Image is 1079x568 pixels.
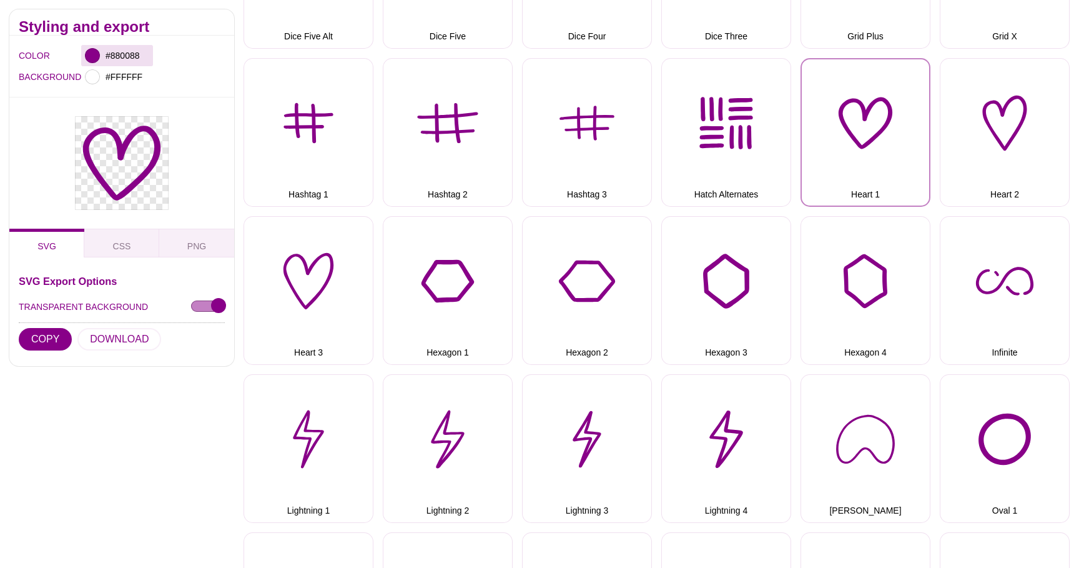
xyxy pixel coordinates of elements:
[159,229,234,257] button: PNG
[19,22,225,32] h2: Styling and export
[940,58,1070,207] button: Heart 2
[383,216,513,365] button: Hexagon 1
[801,374,930,523] button: [PERSON_NAME]
[940,374,1070,523] button: Oval 1
[19,299,148,315] label: TRANSPARENT BACKGROUND
[801,58,930,207] button: Heart 1
[940,216,1070,365] button: Infinite
[661,216,791,365] button: Hexagon 3
[522,374,652,523] button: Lightning 3
[244,58,373,207] button: Hashtag 1
[19,328,72,351] button: COPY
[522,216,652,365] button: Hexagon 2
[383,374,513,523] button: Lightning 2
[113,241,131,251] span: CSS
[383,58,513,207] button: Hashtag 2
[84,229,159,257] button: CSS
[77,328,161,351] button: DOWNLOAD
[187,241,206,251] span: PNG
[19,47,34,64] label: COLOR
[661,58,791,207] button: Hatch Alternates
[19,276,225,286] h3: SVG Export Options
[244,216,373,365] button: Heart 3
[801,216,930,365] button: Hexagon 4
[244,374,373,523] button: Lightning 1
[661,374,791,523] button: Lightning 4
[522,58,652,207] button: Hashtag 3
[19,69,34,85] label: BACKGROUND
